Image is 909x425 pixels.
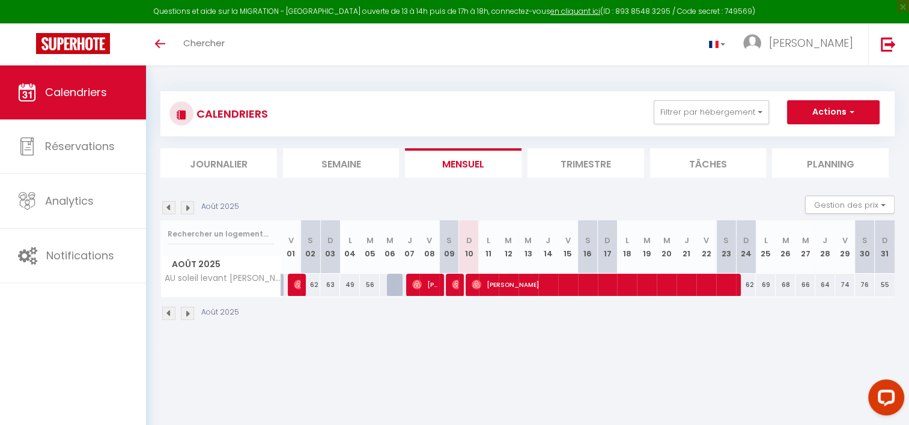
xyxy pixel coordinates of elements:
th: 17 [598,220,618,274]
span: [PERSON_NAME] [294,273,300,296]
div: 69 [756,274,776,296]
abbr: S [585,235,591,246]
span: Analytics [45,193,94,208]
abbr: L [764,235,767,246]
th: 30 [855,220,875,274]
span: Réservations [45,139,115,154]
abbr: J [407,235,412,246]
abbr: D [604,235,610,246]
abbr: V [704,235,709,246]
span: [PERSON_NAME] [769,35,853,50]
th: 16 [578,220,598,274]
th: 31 [875,220,895,274]
li: Journalier [160,148,277,178]
th: 12 [499,220,518,274]
div: 74 [835,274,855,296]
abbr: M [782,235,789,246]
th: 14 [538,220,558,274]
th: 22 [696,220,716,274]
iframe: LiveChat chat widget [859,375,909,425]
th: 28 [815,220,835,274]
abbr: D [466,235,472,246]
th: 27 [795,220,815,274]
abbr: M [663,235,670,246]
li: Mensuel [405,148,521,178]
div: 66 [795,274,815,296]
span: [PERSON_NAME] [452,273,458,296]
a: ... [PERSON_NAME] [734,23,868,65]
span: Calendriers [45,85,107,100]
abbr: M [643,235,651,246]
th: 05 [360,220,380,274]
th: 24 [736,220,756,274]
th: 03 [320,220,340,274]
th: 23 [716,220,736,274]
a: en cliquant ici [550,6,600,16]
input: Rechercher un logement... [168,223,274,245]
th: 25 [756,220,776,274]
abbr: S [308,235,313,246]
abbr: L [487,235,490,246]
abbr: D [743,235,749,246]
button: Actions [787,100,880,124]
li: Semaine [283,148,400,178]
div: 68 [776,274,795,296]
th: 08 [419,220,439,274]
abbr: M [505,235,512,246]
abbr: V [565,235,571,246]
a: Chercher [174,23,234,65]
div: 62 [736,274,756,296]
span: AU soleil levant [PERSON_NAME] · Au soleil levant*terrasse*Local à vélo*oc keys*010 [163,274,283,283]
th: 07 [400,220,419,274]
p: Août 2025 [201,201,239,212]
button: Gestion des prix [805,196,895,214]
span: [PERSON_NAME] [412,273,439,296]
abbr: M [524,235,532,246]
th: 26 [776,220,795,274]
span: Août 2025 [161,256,281,273]
abbr: V [427,235,432,246]
span: Chercher [183,37,225,49]
img: Super Booking [36,33,110,54]
abbr: L [625,235,629,246]
abbr: V [842,235,848,246]
th: 01 [281,220,301,274]
abbr: J [822,235,827,246]
abbr: M [386,235,394,246]
th: 02 [300,220,320,274]
th: 06 [380,220,400,274]
th: 29 [835,220,855,274]
abbr: J [684,235,689,246]
li: Trimestre [527,148,644,178]
button: Filtrer par hébergement [654,100,769,124]
div: 55 [875,274,895,296]
abbr: D [882,235,888,246]
span: Notifications [46,248,114,263]
abbr: J [546,235,550,246]
abbr: D [327,235,333,246]
div: 76 [855,274,875,296]
th: 10 [459,220,479,274]
abbr: L [348,235,352,246]
p: Août 2025 [201,307,239,318]
div: 63 [320,274,340,296]
th: 09 [439,220,459,274]
th: 19 [637,220,657,274]
abbr: S [446,235,452,246]
h3: CALENDRIERS [193,100,268,127]
div: 56 [360,274,380,296]
th: 21 [676,220,696,274]
div: 64 [815,274,835,296]
abbr: V [288,235,293,246]
th: 15 [558,220,578,274]
th: 04 [340,220,360,274]
img: logout [881,37,896,52]
div: 62 [300,274,320,296]
span: [PERSON_NAME] [472,273,736,296]
th: 11 [479,220,499,274]
li: Tâches [650,148,767,178]
abbr: S [723,235,729,246]
img: ... [743,34,761,52]
th: 20 [657,220,676,274]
